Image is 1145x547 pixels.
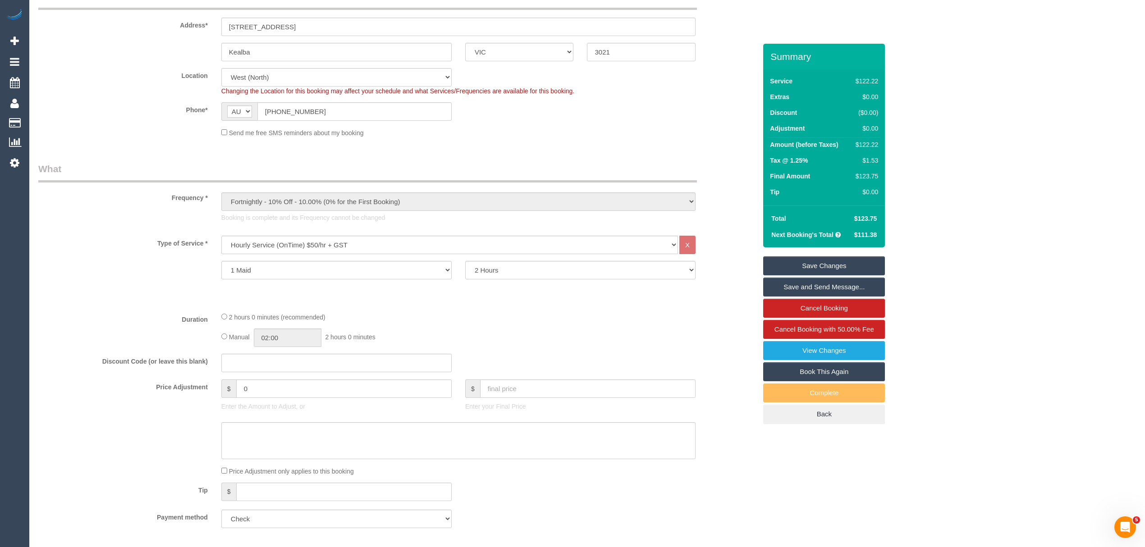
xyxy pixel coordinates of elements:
span: Price Adjustment only applies to this booking [229,468,354,475]
label: Phone* [32,102,215,114]
label: Location [32,68,215,80]
input: Post Code* [587,43,696,61]
p: Enter your Final Price [465,402,696,411]
div: $122.22 [852,77,878,86]
label: Tip [32,483,215,495]
span: 2 hours 0 minutes [325,333,375,341]
div: $122.22 [852,140,878,149]
a: Cancel Booking [763,299,885,318]
span: $ [221,483,236,501]
a: Back [763,405,885,424]
p: Booking is complete and its Frequency cannot be changed [221,213,696,222]
label: Amount (before Taxes) [770,140,838,149]
label: Extras [770,92,789,101]
iframe: Intercom live chat [1114,516,1136,538]
span: $ [221,379,236,398]
label: Discount [770,108,797,117]
label: Frequency * [32,190,215,202]
strong: Total [771,215,786,222]
label: Adjustment [770,124,805,133]
label: Final Amount [770,172,810,181]
label: Tax @ 1.25% [770,156,808,165]
span: Cancel Booking with 50.00% Fee [774,325,874,333]
span: $123.75 [854,215,877,222]
span: $ [465,379,480,398]
a: View Changes [763,341,885,360]
label: Service [770,77,792,86]
label: Duration [32,312,215,324]
span: $111.38 [854,231,877,238]
input: final price [480,379,696,398]
label: Type of Service * [32,236,215,248]
input: Phone* [257,102,452,121]
a: Cancel Booking with 50.00% Fee [763,320,885,339]
strong: Next Booking's Total [771,231,834,238]
label: Address* [32,18,215,30]
label: Tip [770,187,779,196]
label: Discount Code (or leave this blank) [32,354,215,366]
div: $0.00 [852,124,878,133]
input: Suburb* [221,43,452,61]
span: 5 [1133,516,1140,524]
label: Price Adjustment [32,379,215,392]
span: Changing the Location for this booking may affect your schedule and what Services/Frequencies are... [221,87,574,95]
img: Automaid Logo [5,9,23,22]
a: Book This Again [763,362,885,381]
div: $123.75 [852,172,878,181]
p: Enter the Amount to Adjust, or [221,402,452,411]
span: 2 hours 0 minutes (recommended) [229,314,325,321]
a: Save and Send Message... [763,278,885,296]
h3: Summary [770,51,880,62]
span: Send me free SMS reminders about my booking [229,129,364,137]
div: ($0.00) [852,108,878,117]
a: Save Changes [763,256,885,275]
span: Manual [229,333,250,341]
div: $0.00 [852,92,878,101]
div: $1.53 [852,156,878,165]
legend: What [38,162,697,182]
div: $0.00 [852,187,878,196]
label: Payment method [32,510,215,522]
